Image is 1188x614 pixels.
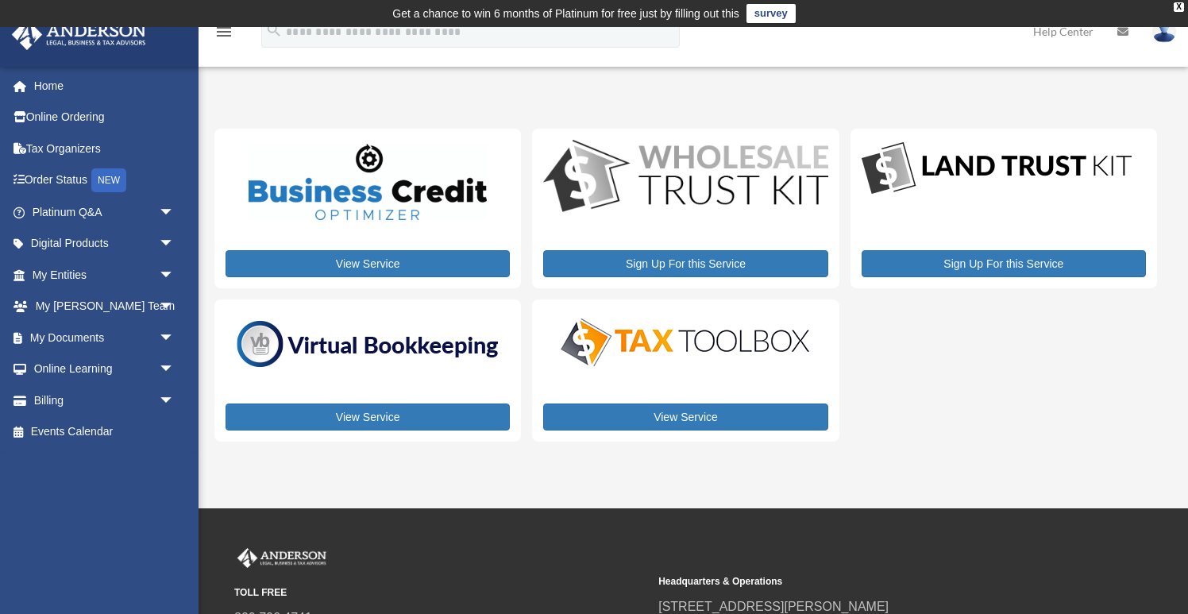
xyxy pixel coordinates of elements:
[11,102,199,133] a: Online Ordering
[11,196,199,228] a: Platinum Q&Aarrow_drop_down
[11,353,199,385] a: Online Learningarrow_drop_down
[11,322,199,353] a: My Documentsarrow_drop_down
[226,404,510,431] a: View Service
[159,353,191,386] span: arrow_drop_down
[11,291,199,322] a: My [PERSON_NAME] Teamarrow_drop_down
[159,322,191,354] span: arrow_drop_down
[91,168,126,192] div: NEW
[226,250,510,277] a: View Service
[7,19,151,50] img: Anderson Advisors Platinum Portal
[11,133,199,164] a: Tax Organizers
[159,384,191,417] span: arrow_drop_down
[11,164,199,197] a: Order StatusNEW
[862,250,1146,277] a: Sign Up For this Service
[543,140,827,215] img: WS-Trust-Kit-lgo-1.jpg
[392,4,739,23] div: Get a chance to win 6 months of Platinum for free just by filling out this
[658,573,1071,590] small: Headquarters & Operations
[746,4,796,23] a: survey
[214,28,233,41] a: menu
[11,416,199,448] a: Events Calendar
[159,196,191,229] span: arrow_drop_down
[159,291,191,323] span: arrow_drop_down
[159,228,191,261] span: arrow_drop_down
[234,548,330,569] img: Anderson Advisors Platinum Portal
[234,585,647,601] small: TOLL FREE
[214,22,233,41] i: menu
[265,21,283,39] i: search
[11,259,199,291] a: My Entitiesarrow_drop_down
[543,250,827,277] a: Sign Up For this Service
[159,259,191,292] span: arrow_drop_down
[1152,20,1176,43] img: User Pic
[11,228,191,260] a: Digital Productsarrow_drop_down
[11,384,199,416] a: Billingarrow_drop_down
[1174,2,1184,12] div: close
[658,600,889,613] a: [STREET_ADDRESS][PERSON_NAME]
[862,140,1132,198] img: LandTrust_lgo-1.jpg
[543,404,827,431] a: View Service
[11,70,199,102] a: Home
